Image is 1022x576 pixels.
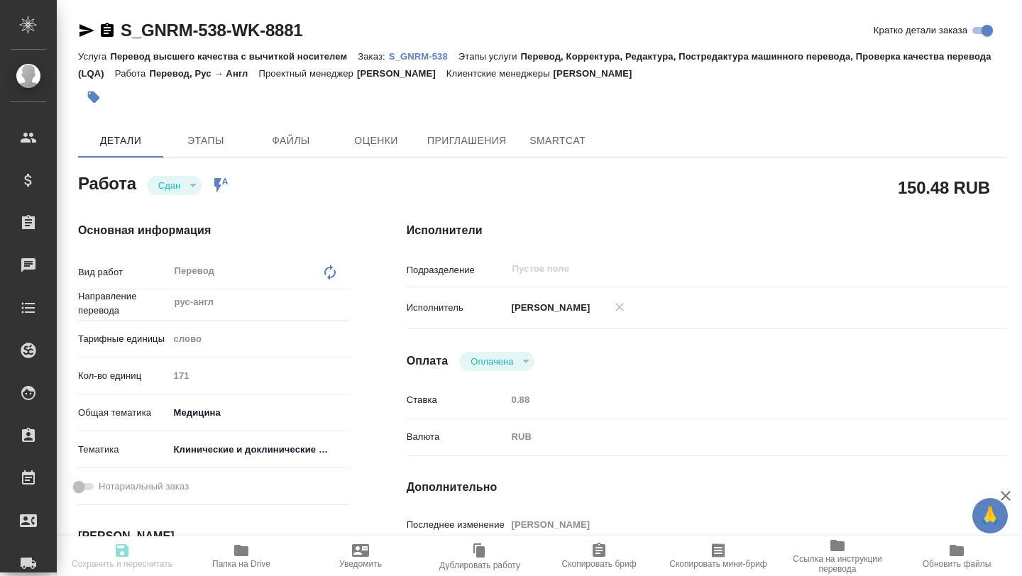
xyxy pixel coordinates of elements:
[99,22,116,39] button: Скопировать ссылку
[778,536,897,576] button: Ссылка на инструкции перевода
[407,518,507,532] p: Последнее изменение
[458,51,521,62] p: Этапы услуги
[427,132,507,150] span: Приглашения
[669,559,766,569] span: Скопировать мини-бриф
[172,132,240,150] span: Этапы
[507,301,590,315] p: [PERSON_NAME]
[182,536,301,576] button: Папка на Drive
[212,559,270,569] span: Папка на Drive
[507,514,957,535] input: Пустое поле
[99,480,189,494] span: Нотариальный заказ
[524,132,592,150] span: SmartCat
[259,68,357,79] p: Проектный менеджер
[169,401,350,425] div: Медицина
[459,352,534,371] div: Сдан
[154,179,185,192] button: Сдан
[78,369,169,383] p: Кол-во единиц
[169,327,350,351] div: слово
[62,536,182,576] button: Сохранить и пересчитать
[115,68,150,79] p: Работа
[466,355,517,367] button: Оплачена
[78,22,95,39] button: Скопировать ссылку для ЯМессенджера
[407,430,507,444] p: Валюта
[147,176,202,195] div: Сдан
[78,51,110,62] p: Услуга
[511,260,923,277] input: Пустое поле
[389,50,458,62] a: S_GNRM-538
[78,406,169,420] p: Общая тематика
[972,498,1008,533] button: 🙏
[507,389,957,410] input: Пустое поле
[110,51,358,62] p: Перевод высшего качества с вычиткой носителем
[389,51,458,62] p: S_GNRM-538
[87,132,155,150] span: Детали
[539,536,659,576] button: Скопировать бриф
[169,365,350,386] input: Пустое поле
[72,559,172,569] span: Сохранить и пересчитать
[407,301,507,315] p: Исполнитель
[898,175,990,199] h2: 150.48 RUB
[339,559,382,569] span: Уведомить
[342,132,410,150] span: Оценки
[507,425,957,449] div: RUB
[561,559,636,569] span: Скопировать бриф
[874,23,967,38] span: Кратко детали заказа
[169,438,350,462] div: Клинические и доклинические исследования
[357,68,446,79] p: [PERSON_NAME]
[923,559,991,569] span: Обновить файлы
[78,170,136,195] h2: Работа
[407,222,1006,239] h4: Исполнители
[659,536,778,576] button: Скопировать мини-бриф
[358,51,388,62] p: Заказ:
[78,332,169,346] p: Тарифные единицы
[407,263,507,277] p: Подразделение
[78,222,350,239] h4: Основная информация
[78,528,350,545] h4: [PERSON_NAME]
[786,554,889,574] span: Ссылка на инструкции перевода
[78,51,991,79] p: Перевод, Корректура, Редактура, Постредактура машинного перевода, Проверка качества перевода (LQA)
[446,68,554,79] p: Клиентские менеджеры
[407,353,449,370] h4: Оплата
[407,479,1006,496] h4: Дополнительно
[897,536,1016,576] button: Обновить файлы
[554,68,643,79] p: [PERSON_NAME]
[257,132,325,150] span: Файлы
[420,536,539,576] button: Дублировать работу
[978,501,1002,531] span: 🙏
[407,393,507,407] p: Ставка
[78,82,109,113] button: Добавить тэг
[78,289,169,318] p: Направление перевода
[301,536,420,576] button: Уведомить
[78,443,169,457] p: Тематика
[149,68,258,79] p: Перевод, Рус → Англ
[121,21,302,40] a: S_GNRM-538-WK-8881
[78,265,169,279] p: Вид работ
[439,560,520,570] span: Дублировать работу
